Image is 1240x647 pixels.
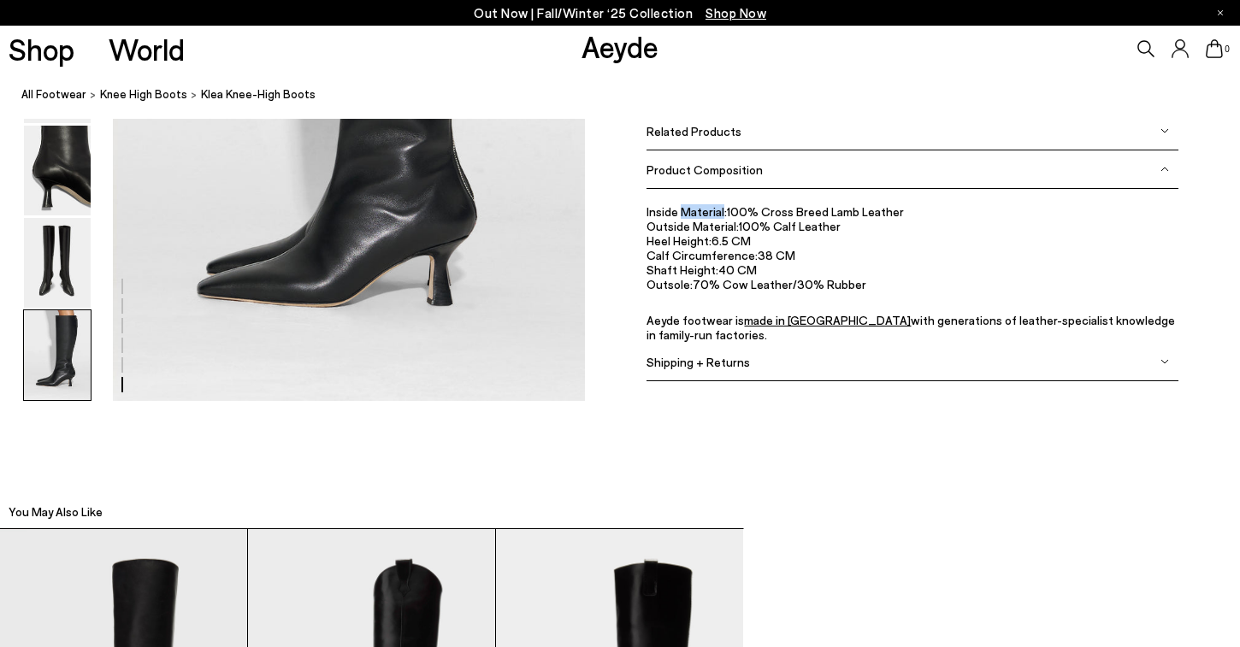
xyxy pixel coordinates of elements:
nav: breadcrumb [21,72,1240,119]
span: Klea Knee-High Boots [201,85,316,103]
img: svg%3E [1160,165,1169,174]
span: Outside Material: [647,219,739,233]
li: 6.5 CM [647,233,1178,248]
h2: You May Also Like [9,503,103,521]
span: Related Products [647,124,741,138]
a: World [109,34,185,64]
span: 0 [1223,44,1231,54]
span: Outsole: [647,277,693,291]
span: knee high boots [100,87,187,101]
span: Product Composition [647,162,763,177]
span: Inside Material: [647,204,727,219]
img: Klea Knee-High Boots - Image 5 [24,218,91,308]
p: Out Now | Fall/Winter ‘25 Collection [474,3,766,24]
span: Navigate to /collections/new-in [706,5,766,21]
img: Klea Knee-High Boots - Image 4 [24,126,91,215]
span: Heel Height: [647,233,712,248]
img: Klea Knee-High Boots - Image 6 [24,310,91,400]
li: 40 CM [647,262,1178,277]
li: 100% Cross Breed Lamb Leather [647,204,1178,219]
li: 70% Cow Leather/30% Rubber [647,277,1178,291]
a: Shop [9,34,74,64]
img: svg%3E [1160,126,1169,135]
a: knee high boots [100,85,187,103]
a: 0 [1206,39,1223,58]
li: 100% Calf Leather [647,219,1178,233]
span: Shipping + Returns [647,355,750,369]
a: All Footwear [21,85,86,103]
a: Aeyde [582,28,658,64]
li: 38 CM [647,248,1178,262]
span: Shaft Height: [647,262,718,277]
a: made in [GEOGRAPHIC_DATA] [744,313,911,327]
img: svg%3E [1160,357,1169,366]
span: Calf Circumference: [647,248,758,262]
p: Aeyde footwear is with generations of leather-specialist knowledge in family-run factories. [647,313,1178,342]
